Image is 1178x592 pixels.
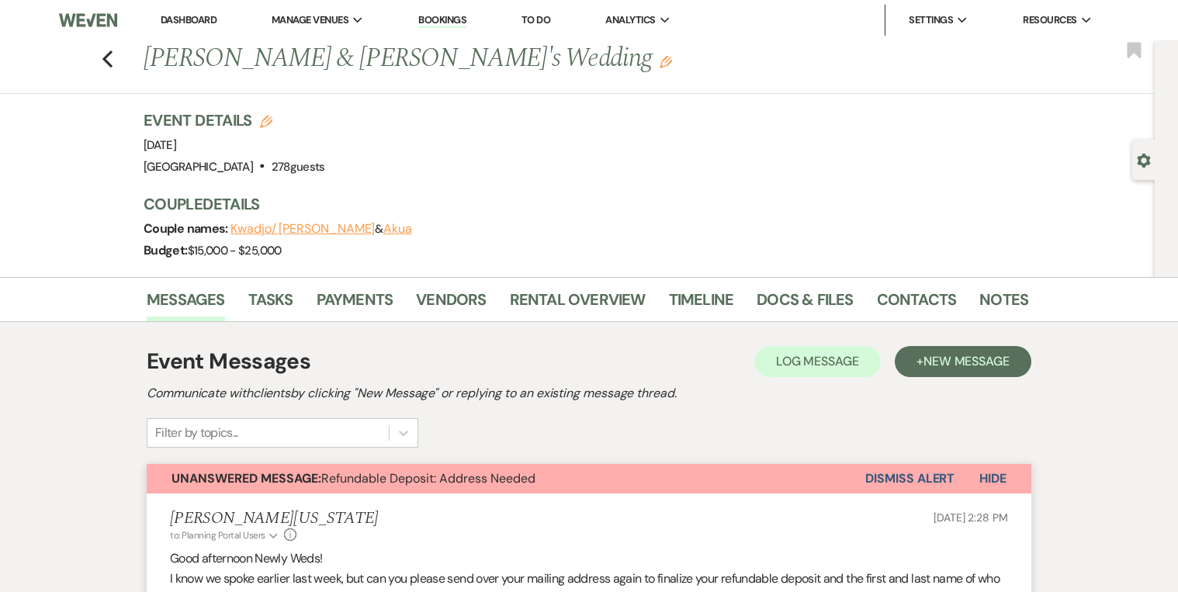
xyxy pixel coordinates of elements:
[188,243,282,258] span: $15,000 - $25,000
[1137,152,1151,167] button: Open lead details
[147,345,310,378] h1: Event Messages
[979,470,1006,486] span: Hide
[170,549,1008,569] p: Good afternoon Newly Weds!
[230,223,375,235] button: Kwadjo/ [PERSON_NAME]
[144,193,1013,215] h3: Couple Details
[521,13,550,26] a: To Do
[979,287,1028,321] a: Notes
[923,353,1010,369] span: New Message
[161,13,217,26] a: Dashboard
[170,528,280,542] button: to: Planning Portal Users
[144,242,188,258] span: Budget:
[510,287,646,321] a: Rental Overview
[934,511,1008,524] span: [DATE] 2:28 PM
[147,287,225,321] a: Messages
[172,470,321,486] strong: Unanswered Message:
[144,159,253,175] span: [GEOGRAPHIC_DATA]
[144,40,839,78] h1: [PERSON_NAME] & [PERSON_NAME]'s Wedding
[909,12,953,28] span: Settings
[757,287,853,321] a: Docs & Files
[272,12,348,28] span: Manage Venues
[172,470,535,486] span: Refundable Deposit: Address Needed
[144,220,230,237] span: Couple names:
[147,464,865,493] button: Unanswered Message:Refundable Deposit: Address Needed
[865,464,955,493] button: Dismiss Alert
[605,12,655,28] span: Analytics
[418,13,466,28] a: Bookings
[955,464,1031,493] button: Hide
[776,353,859,369] span: Log Message
[895,346,1031,377] button: +New Message
[383,223,412,235] button: Akua
[877,287,957,321] a: Contacts
[147,384,1031,403] h2: Communicate with clients by clicking "New Message" or replying to an existing message thread.
[754,346,881,377] button: Log Message
[669,287,734,321] a: Timeline
[144,109,325,131] h3: Event Details
[660,54,672,68] button: Edit
[144,137,176,153] span: [DATE]
[248,287,293,321] a: Tasks
[416,287,486,321] a: Vendors
[170,529,265,542] span: to: Planning Portal Users
[155,424,238,442] div: Filter by topics...
[1023,12,1076,28] span: Resources
[230,221,411,237] span: &
[59,4,117,36] img: Weven Logo
[170,509,379,528] h5: [PERSON_NAME][US_STATE]
[317,287,393,321] a: Payments
[272,159,325,175] span: 278 guests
